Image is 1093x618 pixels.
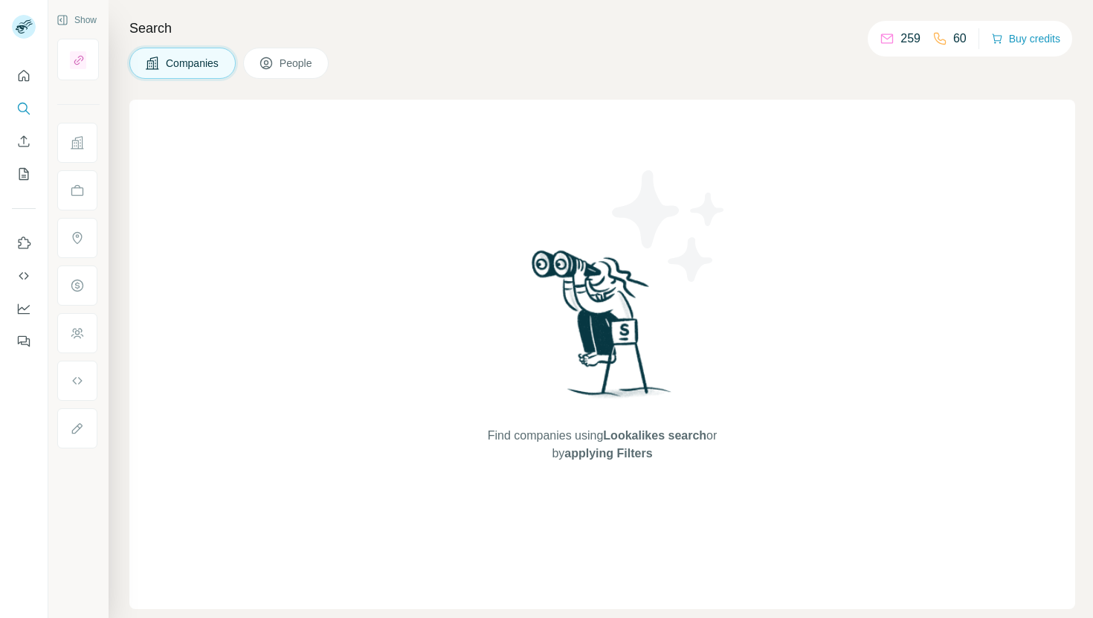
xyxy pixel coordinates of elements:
[129,18,1075,39] h4: Search
[12,263,36,289] button: Use Surfe API
[12,230,36,257] button: Use Surfe on LinkedIn
[603,429,706,442] span: Lookalikes search
[12,161,36,187] button: My lists
[12,62,36,89] button: Quick start
[280,56,314,71] span: People
[483,427,721,463] span: Find companies using or by
[564,447,652,460] span: applying Filters
[12,295,36,322] button: Dashboard
[12,95,36,122] button: Search
[46,9,107,31] button: Show
[900,30,920,48] p: 259
[525,246,680,412] img: Surfe Illustration - Woman searching with binoculars
[166,56,220,71] span: Companies
[953,30,967,48] p: 60
[12,128,36,155] button: Enrich CSV
[12,328,36,355] button: Feedback
[991,28,1060,49] button: Buy credits
[602,159,736,293] img: Surfe Illustration - Stars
